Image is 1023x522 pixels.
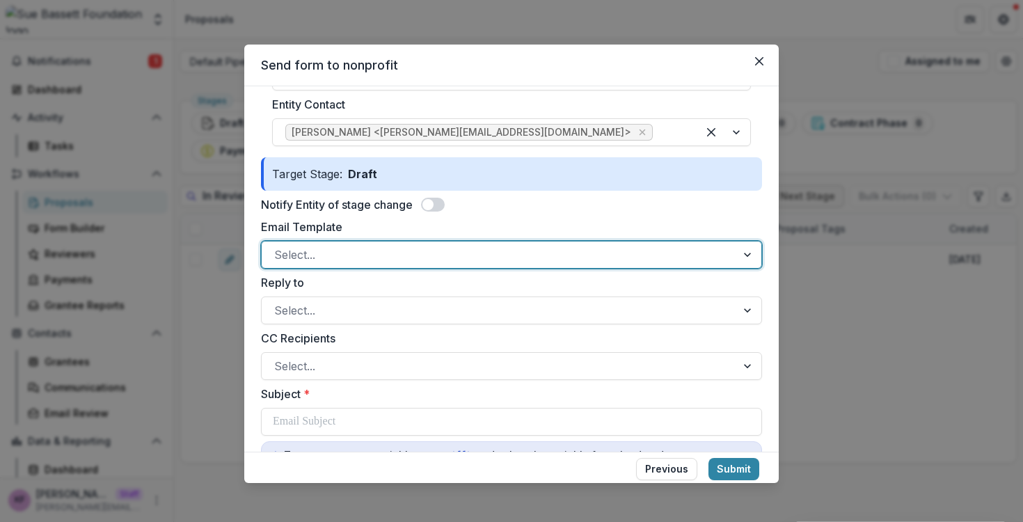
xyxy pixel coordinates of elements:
[708,458,759,480] button: Submit
[342,166,383,182] p: Draft
[748,50,770,72] button: Close
[261,386,754,402] label: Subject
[261,330,754,347] label: CC Recipients
[261,157,762,191] div: Target Stage:
[636,458,697,480] button: Previous
[292,127,631,139] span: [PERSON_NAME] <[PERSON_NAME][EMAIL_ADDRESS][DOMAIN_NAME]>
[450,448,473,463] code: `{{`
[635,125,649,139] div: Remove Kyle Ford <kyle@trytemelio.com>
[244,45,779,86] header: Send form to nonprofit
[261,196,413,213] label: Notify Entity of stage change
[261,274,754,291] label: Reply to
[700,121,722,143] div: Clear selected options
[272,96,743,113] label: Entity Contact
[270,448,753,463] p: To access system variables, type and select the variable from the dropdown.
[261,219,754,235] label: Email Template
